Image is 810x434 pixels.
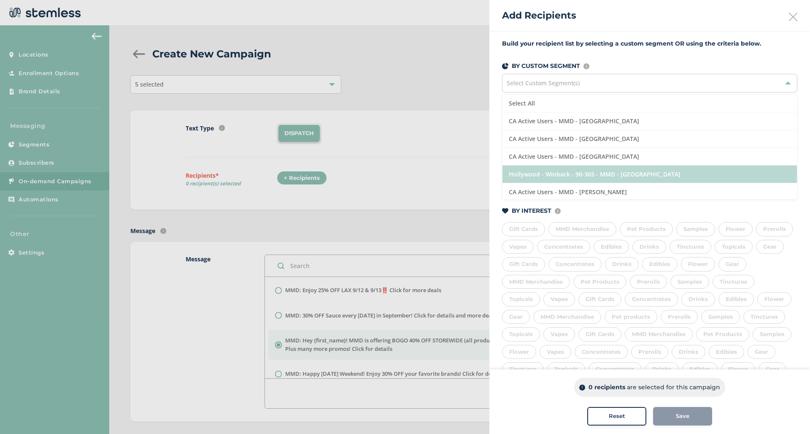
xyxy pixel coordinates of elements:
[632,240,666,254] div: Drinks
[743,310,785,324] div: Tinctures
[502,275,570,289] div: MMD Merchandise
[502,240,534,254] div: Vapes
[701,310,740,324] div: Samples
[620,222,673,236] div: Pet Products
[696,327,749,342] div: Pet Products
[502,63,508,69] img: icon-segments-dark-074adb27.svg
[502,362,544,377] div: Tinctures
[627,383,720,392] p: are selected for this campaign
[578,327,621,342] div: Gift Cards
[507,79,580,87] span: Select Custom Segment(s)
[759,362,786,377] div: Gear
[589,362,642,377] div: Concentrates
[548,257,602,271] div: Concentrates
[555,208,561,214] img: icon-info-236977d2.svg
[548,222,616,236] div: MMD Merchandise
[502,39,797,48] label: Build your recipient list by selecting a custom segment OR using the criteria below.
[540,345,571,359] div: Vapes
[512,62,580,71] p: BY CUSTOM SEGMENT
[718,292,754,307] div: Edibles
[575,345,628,359] div: Concentrates
[578,292,621,307] div: Gift Cards
[502,130,797,148] li: CA Active Users - MMD - [GEOGRAPHIC_DATA]
[605,257,639,271] div: Drinks
[533,310,601,324] div: MMD Merchandise
[642,257,678,271] div: Edibles
[681,257,715,271] div: Flower
[573,275,626,289] div: Pet Products
[670,275,709,289] div: Samples
[718,222,753,236] div: Flower
[502,345,536,359] div: Flower
[721,362,755,377] div: Flower
[630,275,667,289] div: Prerolls
[625,327,693,342] div: MMD Merchandise
[502,292,540,307] div: Topicals
[605,310,657,324] div: Pet products
[543,327,575,342] div: Vapes
[502,257,545,271] div: Gift Cards
[672,345,705,359] div: Drinks
[682,362,718,377] div: Edibles
[502,208,508,214] img: icon-heart-dark-29e6356f.svg
[502,165,797,183] li: Hollywood - Winback - 90-365 - MMD - [GEOGRAPHIC_DATA]
[543,292,575,307] div: Vapes
[594,240,629,254] div: Edibles
[537,240,590,254] div: Concentrates
[502,148,797,165] li: CA Active Users - MMD - [GEOGRAPHIC_DATA]
[631,345,668,359] div: Prerolls
[579,385,585,391] img: icon-info-dark-48f6c5f3.svg
[713,275,754,289] div: Tinctures
[748,345,775,359] div: Gear
[589,383,625,392] p: 0 recipients
[753,327,791,342] div: Samples
[756,240,784,254] div: Gear
[502,95,797,112] li: Select All
[502,310,530,324] div: Gear
[756,222,793,236] div: Prerolls
[583,63,589,69] img: icon-info-236977d2.svg
[512,206,551,215] p: BY INTEREST
[670,240,711,254] div: Tinctures
[768,393,810,434] iframe: Chat Widget
[661,310,698,324] div: Prerolls
[547,362,585,377] div: Topicals
[757,292,791,307] div: Flower
[681,292,715,307] div: Drinks
[625,292,678,307] div: Concentrates
[709,345,744,359] div: Edibles
[676,222,715,236] div: Samples
[502,112,797,130] li: CA Active Users - MMD - [GEOGRAPHIC_DATA]
[587,407,646,426] button: Reset
[645,362,679,377] div: Drinks
[715,240,753,254] div: Topicals
[502,8,576,22] h2: Add Recipients
[718,257,746,271] div: Gear
[502,183,797,201] li: CA Active Users - MMD - [PERSON_NAME]
[502,327,540,342] div: Topicals
[502,222,545,236] div: Gift Cards
[609,412,625,420] span: Reset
